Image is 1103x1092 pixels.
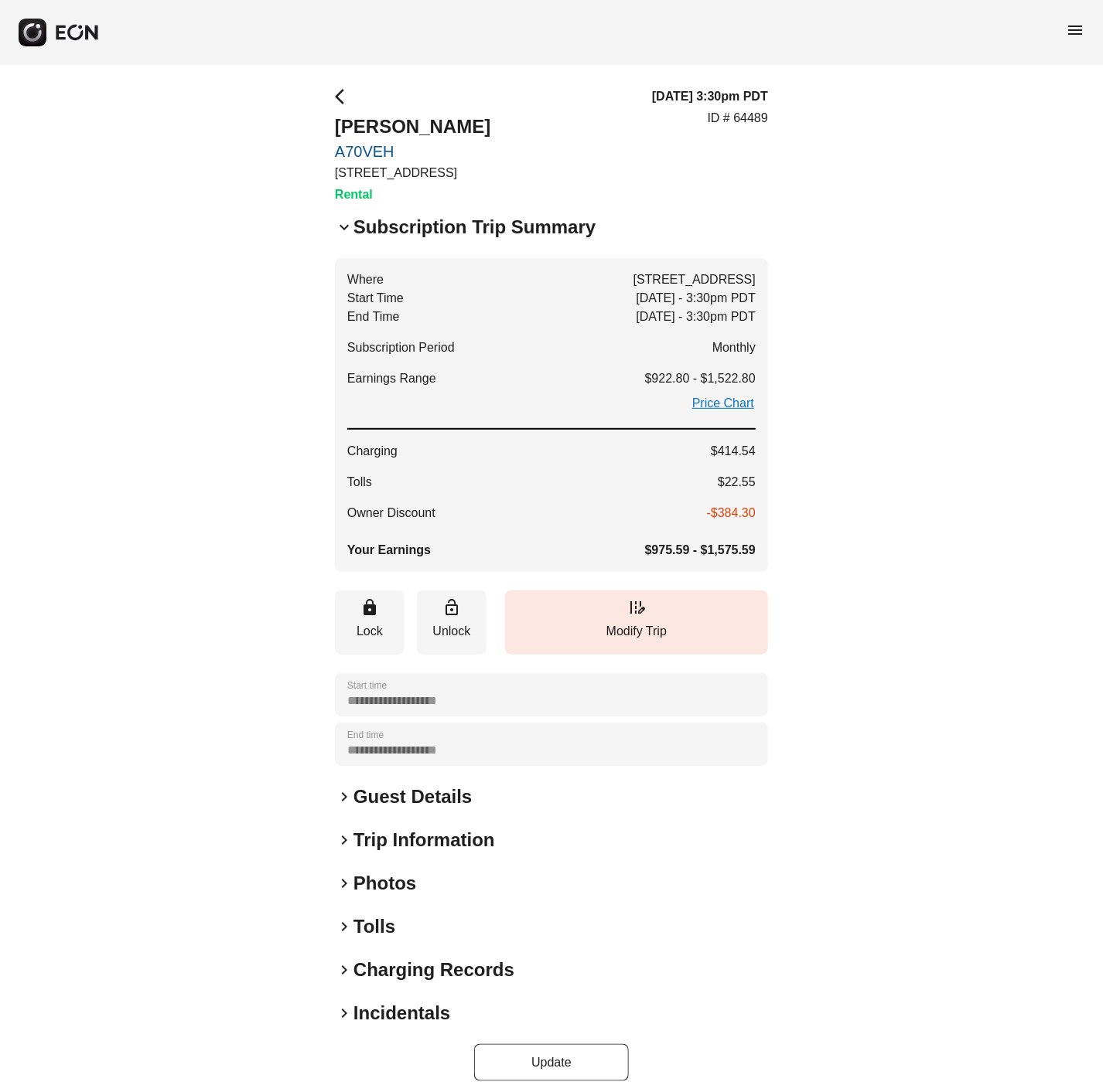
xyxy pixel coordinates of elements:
span: keyboard_arrow_right [335,917,353,936]
span: -$384.30 [707,504,756,522]
button: Lock [335,590,405,655]
button: Unlock [417,590,487,655]
span: $414.54 [711,442,756,461]
h2: Subscription Trip Summary [353,215,596,240]
button: Where[STREET_ADDRESS]Start Time[DATE] - 3:30pm PDTEnd Time[DATE] - 3:30pm PDTSubscription PeriodM... [335,258,768,572]
p: ID # 64489 [708,109,768,128]
span: keyboard_arrow_right [335,961,353,979]
span: Monthly [712,338,756,357]
span: lock [360,598,379,617]
span: $22.55 [718,473,756,492]
h2: Tolls [353,914,395,939]
span: lock_open [442,598,461,617]
span: keyboard_arrow_right [335,831,353,849]
h2: Photos [353,871,416,896]
a: Price Chart [691,394,756,413]
span: Where [347,270,384,289]
span: [STREET_ADDRESS] [633,270,756,289]
p: [STREET_ADDRESS] [335,164,490,182]
h2: Incidentals [353,1001,450,1026]
span: keyboard_arrow_right [335,1004,353,1022]
span: edit_road [627,598,646,617]
span: keyboard_arrow_right [335,788,353,806]
span: Start Time [347,289,404,308]
h3: [DATE] 3:30pm PDT [652,87,768,106]
h2: [PERSON_NAME] [335,114,490,139]
h2: Charging Records [353,958,514,982]
p: Modify Trip [513,622,760,641]
span: Earnings Range [347,369,436,388]
h2: Trip Information [353,828,495,852]
h3: Rental [335,185,490,204]
span: Charging [347,442,398,461]
span: menu [1066,21,1084,39]
p: Unlock [425,622,479,641]
button: Modify Trip [505,590,768,655]
span: Subscription Period [347,338,455,357]
a: A70VEH [335,142,490,161]
span: [DATE] - 3:30pm PDT [637,308,756,326]
h2: Guest Details [353,784,472,809]
span: End Time [347,308,400,326]
span: $922.80 - $1,522.80 [645,369,756,388]
span: [DATE] - 3:30pm PDT [637,289,756,308]
span: $975.59 - $1,575.59 [645,541,756,560]
span: keyboard_arrow_right [335,874,353,893]
span: keyboard_arrow_down [335,218,353,236]
span: Your Earnings [347,541,431,560]
p: Lock [343,622,397,641]
span: Tolls [347,473,372,492]
span: arrow_back_ios [335,87,353,106]
span: Owner Discount [347,504,435,522]
button: Update [474,1044,629,1081]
